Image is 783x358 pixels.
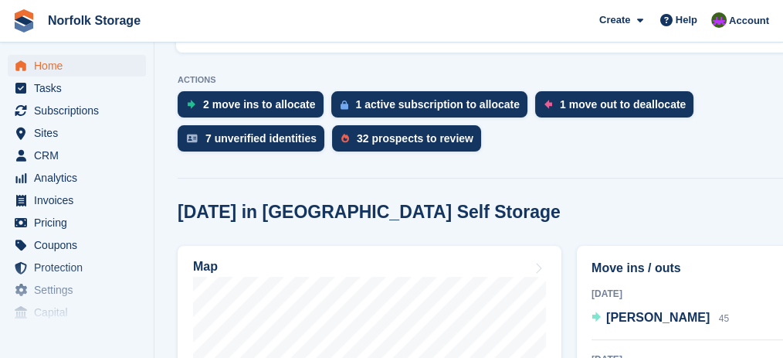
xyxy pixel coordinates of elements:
[8,145,146,166] a: menu
[8,234,146,256] a: menu
[591,309,729,329] a: [PERSON_NAME] 45
[331,91,535,125] a: 1 active subscription to allocate
[8,257,146,278] a: menu
[12,9,36,32] img: stora-icon-8386f47178a22dfd0bd8f6a31ec36ba5ce8667c1dd55bd0f319d3a0aa187defe.svg
[341,134,349,143] img: prospect-51fa495bee0391a8d652442698ab0144808aea92771e9ea1ae160a38d050c398.svg
[34,212,127,234] span: Pricing
[332,125,489,159] a: 32 prospects to review
[8,100,146,121] a: menu
[8,122,146,144] a: menu
[34,167,127,189] span: Analytics
[34,279,127,301] span: Settings
[8,77,146,99] a: menu
[34,189,127,211] span: Invoices
[356,98,520,111] div: 1 active subscription to allocate
[599,12,630,28] span: Create
[544,100,552,109] img: move_outs_to_deallocate_icon-f764333ba52eb49d3ac5e1228854f67142a1ed5810a6f6cc68b1a99e826820c5.svg
[357,132,473,145] div: 32 prospects to review
[8,167,146,189] a: menu
[34,234,127,256] span: Coupons
[34,257,127,278] span: Protection
[8,212,146,234] a: menu
[34,100,127,121] span: Subscriptions
[178,202,561,223] h2: [DATE] in [GEOGRAPHIC_DATA] Self Storage
[34,122,127,144] span: Sites
[42,8,147,33] a: Norfolk Storage
[193,260,218,274] h2: Map
[34,302,127,323] span: Capital
[203,98,316,111] div: 2 move ins to allocate
[178,125,332,159] a: 7 unverified identities
[178,91,331,125] a: 2 move ins to allocate
[8,189,146,211] a: menu
[341,100,348,110] img: active_subscription_to_allocate_icon-d502201f5373d7db506a760aba3b589e785aa758c864c3986d89f69b8ff3...
[676,12,697,28] span: Help
[187,100,195,109] img: move_ins_to_allocate_icon-fdf77a2bb77ea45bf5b3d319d69a93e2d87916cf1d5bf7949dd705db3b84f3ca.svg
[560,98,686,111] div: 1 move out to deallocate
[8,55,146,77] a: menu
[8,279,146,301] a: menu
[34,77,127,99] span: Tasks
[711,12,727,28] img: Tom Pearson
[34,55,127,77] span: Home
[606,311,710,324] span: [PERSON_NAME]
[8,302,146,323] a: menu
[205,132,317,145] div: 7 unverified identities
[535,91,701,125] a: 1 move out to deallocate
[187,134,198,143] img: verify_identity-adf6edd0f0f0b5bbfe63781bf79b02c33cf7c696d77639b501bdc392416b5a36.svg
[34,145,127,166] span: CRM
[729,13,769,29] span: Account
[719,313,729,324] span: 45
